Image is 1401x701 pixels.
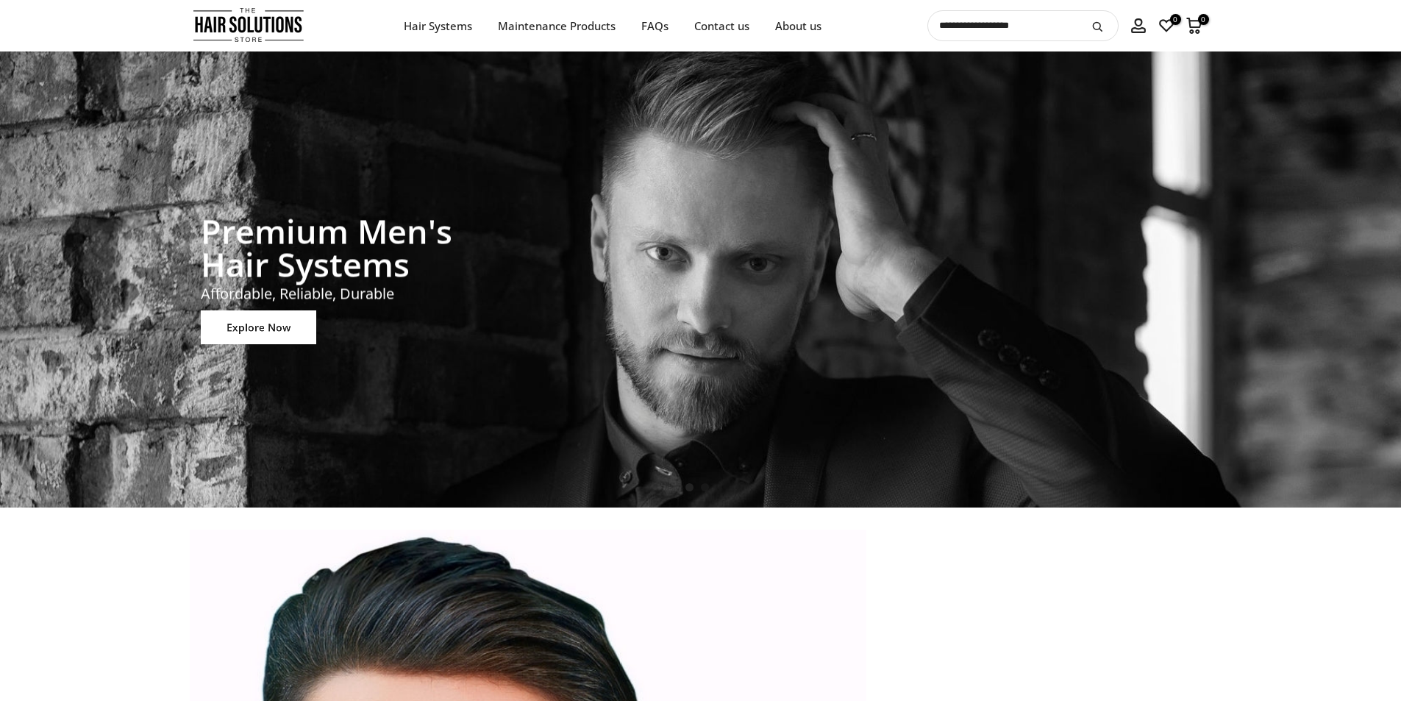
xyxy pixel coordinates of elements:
[685,483,694,491] li: Page dot 1
[1198,14,1209,25] span: 0
[701,483,709,491] li: Page dot 2
[1170,14,1181,25] span: 0
[391,17,485,35] a: Hair Systems
[681,17,762,35] a: Contact us
[193,4,304,46] img: The Hair Solutions Store
[1186,18,1202,34] a: 0
[762,17,834,35] a: About us
[628,17,681,35] a: FAQs
[1158,18,1174,34] a: 0
[201,311,316,345] a: Explore Now
[485,17,628,35] a: Maintenance Products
